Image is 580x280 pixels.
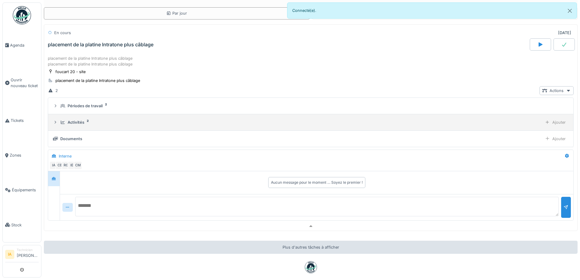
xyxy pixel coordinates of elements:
div: foucart 20 - site [55,69,86,75]
summary: DocumentsAjouter [51,133,571,144]
span: Zones [10,152,39,158]
div: [DATE] [558,30,571,36]
span: Ouvrir nouveau ticket [11,77,39,89]
button: Close [563,3,577,19]
div: En cours [54,30,71,36]
div: 2 [55,88,58,94]
div: Périodes de travail [68,103,103,109]
a: IA Technicien[PERSON_NAME] [5,248,39,262]
div: IE [68,161,76,170]
div: Ajouter [542,118,568,127]
summary: Périodes de travail2 [51,100,571,112]
a: Zones [3,138,41,173]
div: Actions [540,86,574,95]
div: Par jour [166,10,187,16]
div: placement de la platine Intratone plus câblage [55,78,140,83]
div: Plus d'autres tâches à afficher [44,241,578,254]
summary: Activités2Ajouter [51,117,571,128]
div: RG [62,161,70,170]
span: Équipements [12,187,39,193]
div: placement de la platine Intratone plus câblage [48,42,153,48]
div: Connecté(e). [287,2,577,19]
span: Tickets [11,118,39,123]
div: Ajouter [542,134,568,143]
a: Agenda [3,28,41,62]
a: Stock [3,207,41,242]
a: Équipements [3,173,41,207]
li: [PERSON_NAME] [17,248,39,261]
div: Aucun message pour le moment … Soyez le premier ! [271,180,363,185]
span: Agenda [10,42,39,48]
span: Stock [11,222,39,228]
div: CB [55,161,64,170]
li: IA [5,250,14,259]
div: Interne [59,153,72,159]
div: IA [49,161,58,170]
img: badge-BVDL4wpA.svg [305,261,317,273]
div: CM [74,161,82,170]
div: Documents [60,136,82,142]
div: placement de la platine Intratone plus câblage placement de la platine Intratone plus câblage [48,55,574,67]
a: Ouvrir nouveau ticket [3,62,41,103]
a: Tickets [3,103,41,138]
img: Badge_color-CXgf-gQk.svg [13,6,31,24]
div: Technicien [17,248,39,252]
div: Activités [68,119,84,125]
